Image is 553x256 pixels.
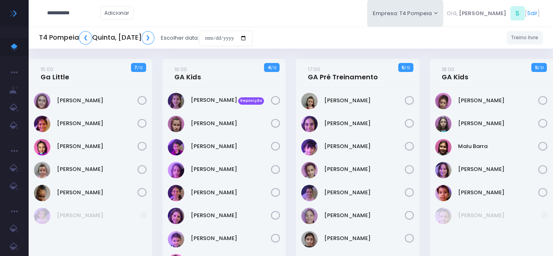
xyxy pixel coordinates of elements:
img: Filomena Caruso Grano [435,116,451,132]
a: [PERSON_NAME] [57,165,137,173]
span: S [510,6,525,20]
img: Malu Barra Guirro [435,139,451,155]
a: 16:00GA Kids [174,65,201,81]
img: Alice Mattos [34,208,50,224]
strong: 5 [402,64,404,71]
img: Rafaella Westphalen Porto Ravasi [435,208,451,224]
a: [PERSON_NAME] [57,142,137,150]
img: Helena Ongarato Amorim Silva [34,116,50,132]
a: 18:00GA Kids [442,65,468,81]
span: [PERSON_NAME] [459,9,506,18]
a: [PERSON_NAME] [324,234,404,243]
small: 17:00 [308,65,320,73]
a: Treino livre [507,31,543,45]
img: Isabela dela plata souza [301,139,318,155]
img: Maria Carolina Franze Oliveira [301,208,318,224]
div: Escolher data: [39,29,253,47]
a: [PERSON_NAME] [458,189,538,197]
img: Laura Novaes Abud [168,208,184,224]
h5: T4 Pompeia Quinta, [DATE] [39,31,154,45]
small: 15:00 [41,65,53,73]
strong: 4 [268,64,271,71]
a: Sair [527,9,537,18]
a: [PERSON_NAME] [458,211,541,220]
a: [PERSON_NAME] [57,211,140,220]
small: / 12 [271,65,276,70]
a: [PERSON_NAME] [191,165,271,173]
img: Liz Helvadjian [168,231,184,247]
small: 18:00 [442,65,454,73]
img: Sophia Crispi Marques dos Santos [34,185,50,201]
a: [PERSON_NAME] [324,142,404,150]
img: Eloah Meneguim Tenorio [34,93,50,109]
a: [PERSON_NAME] [191,119,271,128]
img: Antonella Rossi Paes Previtalli [301,116,318,132]
a: [PERSON_NAME] [191,142,271,150]
img: Júlia Meneguim Merlo [34,139,50,155]
img: Mirella Figueiredo Rojas [34,162,50,178]
a: [PERSON_NAME] [458,119,538,128]
a: [PERSON_NAME] [324,97,404,105]
a: 17:00GA Pré Treinamento [308,65,378,81]
small: / 10 [538,65,544,70]
a: ❯ [142,31,155,45]
img: Lara Souza [168,185,184,201]
img: LIZ WHITAKER DE ALMEIDA BORGES [301,185,318,201]
span: Olá, [447,9,458,18]
a: [PERSON_NAME] [191,189,271,197]
img: Yumi Muller [435,185,451,201]
img: Antonia Landmann [168,116,184,132]
img: Ana carolina marucci [301,93,318,109]
a: 15:00Ga Little [41,65,69,81]
a: [PERSON_NAME] [57,97,137,105]
span: Reposição [238,97,264,105]
a: [PERSON_NAME] [458,97,538,105]
img: Gabriela Jordão Natacci [168,162,184,178]
small: / 12 [137,65,142,70]
a: [PERSON_NAME] [57,119,137,128]
a: ❮ [79,31,92,45]
img: Emilia Rodrigues [435,93,451,109]
a: [PERSON_NAME] Reposição [191,96,271,104]
a: Adicionar [100,6,134,20]
img: Sarah Fernandes da Silva [301,231,318,247]
strong: 7 [134,64,137,71]
img: Ivy Miki Miessa Guadanuci [301,162,318,178]
a: [PERSON_NAME] [324,165,404,173]
a: [PERSON_NAME] [458,165,538,173]
small: 16:00 [174,65,187,73]
a: [PERSON_NAME] [191,211,271,220]
a: [PERSON_NAME] [57,189,137,197]
a: [PERSON_NAME] [324,189,404,197]
img: Antonella Zappa Marques [168,93,184,109]
strong: 5 [535,64,538,71]
a: Malu Barra [458,142,538,150]
img: Diana Rosa Oliveira [168,139,184,155]
a: [PERSON_NAME] [191,234,271,243]
div: [ ] [443,4,543,22]
a: [PERSON_NAME] [324,119,404,128]
img: Melissa Gouveia [435,162,451,178]
small: / 12 [404,65,410,70]
a: [PERSON_NAME] [324,211,404,220]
